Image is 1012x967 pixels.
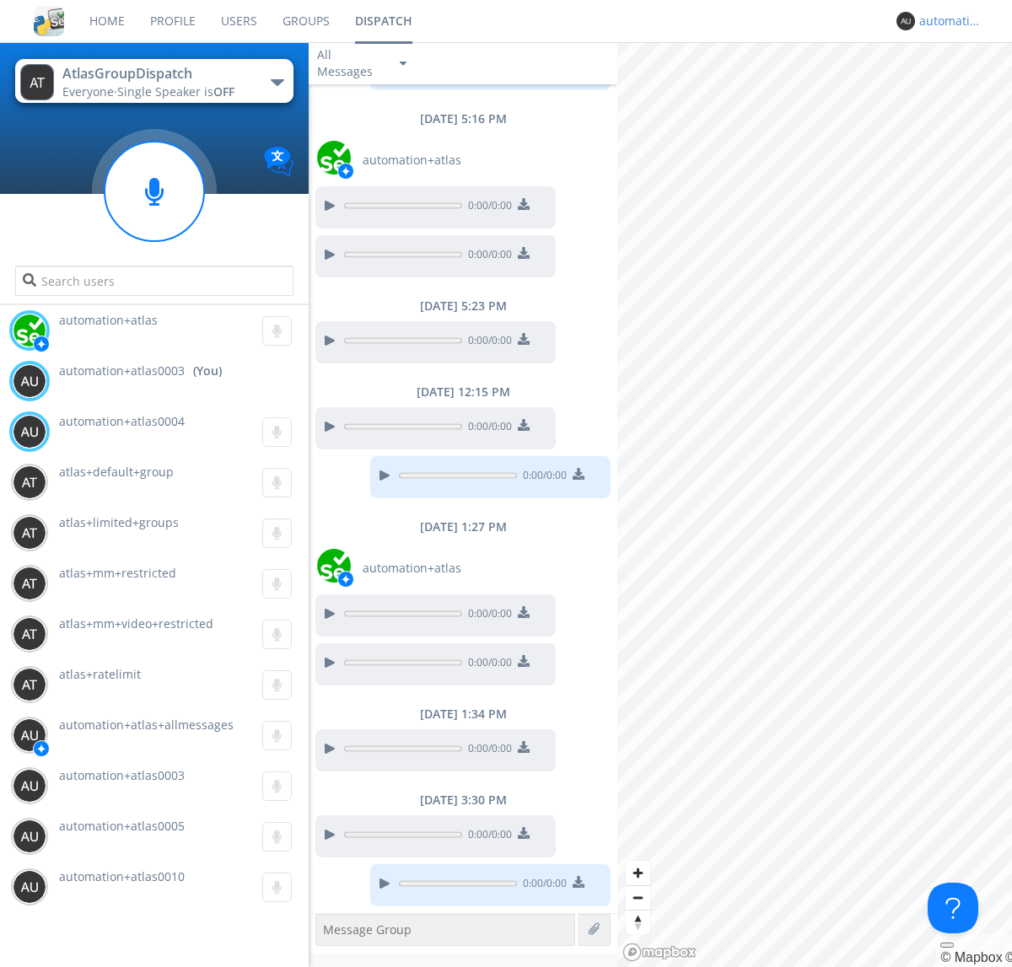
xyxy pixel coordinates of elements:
span: OFF [213,83,234,99]
img: 373638.png [13,516,46,550]
img: 373638.png [13,668,46,701]
button: Toggle attribution [940,943,954,948]
span: automation+atlas [363,152,461,169]
input: Search users [15,266,293,296]
img: download media button [518,606,530,618]
img: download media button [518,655,530,667]
img: 373638.png [13,415,46,449]
div: (You) [193,363,222,379]
img: download media button [518,741,530,753]
span: 0:00 / 0:00 [517,876,567,894]
span: automation+atlas0005 [59,818,185,834]
span: automation+atlas0004 [59,413,185,429]
span: Reset bearing to north [626,911,650,934]
button: Reset bearing to north [626,910,650,934]
img: cddb5a64eb264b2086981ab96f4c1ba7 [34,6,64,36]
a: Mapbox [940,950,1002,964]
img: d2d01cd9b4174d08988066c6d424eccd [317,549,351,583]
div: [DATE] 3:30 PM [309,792,617,809]
img: 373638.png [13,617,46,651]
img: d2d01cd9b4174d08988066c6d424eccd [13,314,46,347]
button: AtlasGroupDispatchEveryone·Single Speaker isOFF [15,59,293,103]
span: automation+atlas [363,560,461,577]
img: download media button [518,198,530,210]
span: Single Speaker is [117,83,234,99]
div: automation+atlas0003 [919,13,982,30]
div: AtlasGroupDispatch [62,64,252,83]
button: Zoom in [626,861,650,885]
span: atlas+mm+restricted [59,565,176,581]
span: 0:00 / 0:00 [462,655,512,674]
span: Zoom out [626,886,650,910]
img: 373638.png [20,64,54,100]
img: 373638.png [13,567,46,600]
span: atlas+ratelimit [59,666,141,682]
span: atlas+default+group [59,464,174,480]
span: 0:00 / 0:00 [462,606,512,625]
img: 373638.png [13,718,46,752]
img: caret-down-sm.svg [400,62,406,66]
span: automation+atlas0003 [59,363,185,379]
img: download media button [573,876,584,888]
div: [DATE] 1:34 PM [309,706,617,723]
img: 373638.png [896,12,915,30]
span: 0:00 / 0:00 [462,198,512,217]
span: 0:00 / 0:00 [462,247,512,266]
div: [DATE] 12:15 PM [309,384,617,400]
button: Zoom out [626,885,650,910]
img: 373638.png [13,769,46,803]
img: Translation enabled [264,147,293,176]
img: 373638.png [13,870,46,904]
img: download media button [518,419,530,431]
iframe: Toggle Customer Support [928,883,978,933]
img: 373638.png [13,819,46,853]
div: [DATE] 1:27 PM [309,518,617,535]
div: Everyone · [62,83,252,100]
span: 0:00 / 0:00 [462,741,512,760]
span: automation+atlas+allmessages [59,717,234,733]
span: 0:00 / 0:00 [462,419,512,438]
span: 0:00 / 0:00 [462,827,512,846]
div: All Messages [317,46,385,80]
div: [DATE] 5:23 PM [309,298,617,314]
span: 0:00 / 0:00 [517,468,567,486]
span: 0:00 / 0:00 [462,333,512,352]
img: d2d01cd9b4174d08988066c6d424eccd [317,141,351,175]
img: download media button [518,333,530,345]
span: automation+atlas [59,312,158,328]
a: Mapbox logo [622,943,697,962]
span: atlas+limited+groups [59,514,179,530]
img: download media button [518,827,530,839]
div: [DATE] 5:16 PM [309,110,617,127]
img: 373638.png [13,364,46,398]
span: automation+atlas0010 [59,868,185,884]
img: 373638.png [13,465,46,499]
span: automation+atlas0003 [59,767,185,783]
img: download media button [518,247,530,259]
img: download media button [573,468,584,480]
span: atlas+mm+video+restricted [59,615,213,631]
